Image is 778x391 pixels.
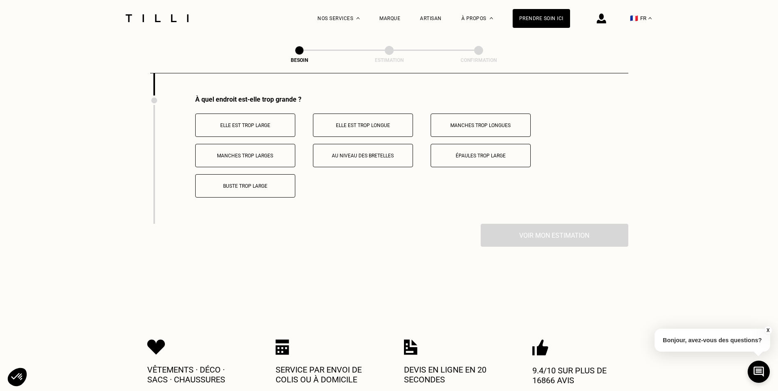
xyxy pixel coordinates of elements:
span: 🇫🇷 [630,14,638,22]
img: Icon [276,339,289,355]
button: Manches trop longues [431,114,531,137]
p: Devis en ligne en 20 secondes [404,365,502,384]
a: Artisan [420,16,442,21]
p: Bonjour, avez-vous des questions? [655,329,770,352]
button: X [764,326,772,335]
div: À quel endroit est-elle trop grande ? [195,95,628,103]
img: menu déroulant [648,17,652,19]
button: Au niveau des bretelles [313,144,413,167]
a: Marque [379,16,400,21]
p: Manches trop larges [200,153,291,159]
div: Confirmation [438,57,520,63]
button: Buste trop large [195,174,295,198]
p: Elle est trop longue [317,123,408,128]
img: Menu déroulant [356,17,360,19]
p: Buste trop large [200,183,291,189]
button: Elle est trop longue [313,114,413,137]
img: Icon [147,339,165,355]
div: Besoin [258,57,340,63]
p: Elle est trop large [200,123,291,128]
button: Elle est trop large [195,114,295,137]
p: Au niveau des bretelles [317,153,408,159]
p: Vêtements · Déco · Sacs · Chaussures [147,365,246,384]
button: Manches trop larges [195,144,295,167]
img: Menu déroulant à propos [490,17,493,19]
img: Logo du service de couturière Tilli [123,14,192,22]
div: Estimation [348,57,430,63]
button: Épaules trop large [431,144,531,167]
p: Manches trop longues [435,123,526,128]
img: icône connexion [597,14,606,23]
a: Prendre soin ici [513,9,570,28]
p: 9.4/10 sur plus de 16866 avis [532,366,631,385]
img: Icon [404,339,418,355]
p: Service par envoi de colis ou à domicile [276,365,374,384]
img: Icon [532,339,548,356]
p: Épaules trop large [435,153,526,159]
